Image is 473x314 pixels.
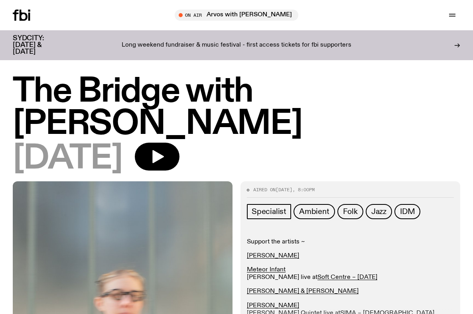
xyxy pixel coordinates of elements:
span: Aired on [253,186,276,193]
a: Jazz [366,204,392,219]
span: , 8:00pm [292,186,315,193]
a: Ambient [294,204,335,219]
a: [PERSON_NAME] & [PERSON_NAME] [247,288,359,294]
span: [DATE] [276,186,292,193]
span: Specialist [252,207,286,216]
span: [DATE] [13,143,122,175]
span: Folk [343,207,358,216]
h1: The Bridge with [PERSON_NAME] [13,76,460,140]
button: On AirArvos with [PERSON_NAME] [175,10,298,21]
span: IDM [400,207,415,216]
a: Folk [337,204,363,219]
a: [PERSON_NAME] [247,302,299,309]
a: Meteor Infant [247,267,286,273]
p: Support the artists ~ [247,238,454,246]
p: Long weekend fundraiser & music festival - first access tickets for fbi supporters [122,42,351,49]
a: IDM [394,204,420,219]
a: [PERSON_NAME] [247,253,299,259]
a: Soft Centre – [DATE] [317,274,377,281]
h3: SYDCITY: [DATE] & [DATE] [13,35,64,55]
a: Specialist [247,204,291,219]
p: [PERSON_NAME] live at [247,266,454,281]
span: Jazz [371,207,386,216]
span: Ambient [299,207,329,216]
